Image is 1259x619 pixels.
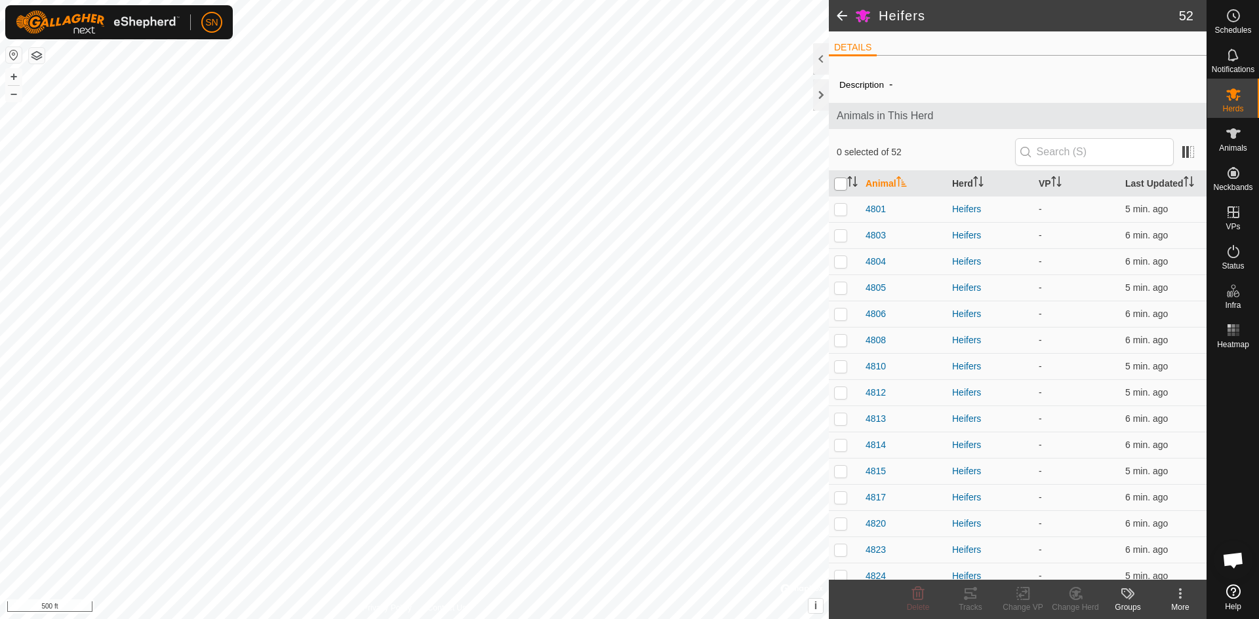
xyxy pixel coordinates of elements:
[866,307,886,321] span: 4806
[1225,301,1241,309] span: Infra
[1102,601,1154,613] div: Groups
[814,600,817,611] span: i
[1039,492,1042,502] app-display-virtual-paddock-transition: -
[952,333,1028,347] div: Heifers
[896,178,907,189] p-sorticon: Activate to sort
[1154,601,1207,613] div: More
[866,412,886,426] span: 4813
[1217,341,1249,348] span: Heatmap
[1039,466,1042,476] app-display-virtual-paddock-transition: -
[847,178,858,189] p-sorticon: Activate to sort
[1219,144,1247,152] span: Animals
[1049,601,1102,613] div: Change Herd
[1213,183,1252,191] span: Neckbands
[952,491,1028,504] div: Heifers
[1179,6,1193,26] span: 52
[363,602,412,614] a: Privacy Policy
[952,229,1028,242] div: Heifers
[6,69,22,84] button: +
[866,202,886,216] span: 4801
[1051,178,1062,189] p-sorticon: Activate to sort
[839,80,884,90] label: Description
[952,464,1028,478] div: Heifers
[866,255,886,269] span: 4804
[1039,413,1042,424] app-display-virtual-paddock-transition: -
[1039,440,1042,450] app-display-virtual-paddock-transition: -
[866,438,886,452] span: 4814
[866,517,886,531] span: 4820
[907,603,930,612] span: Delete
[1184,178,1194,189] p-sorticon: Activate to sort
[1039,204,1042,214] app-display-virtual-paddock-transition: -
[29,48,45,64] button: Map Layers
[1125,256,1168,267] span: Sep 29, 2025, 8:03 AM
[829,41,877,56] li: DETAILS
[1039,361,1042,371] app-display-virtual-paddock-transition: -
[952,412,1028,426] div: Heifers
[1125,544,1168,555] span: Sep 29, 2025, 8:03 AM
[952,307,1028,321] div: Heifers
[952,281,1028,295] div: Heifers
[205,16,218,29] span: SN
[1039,230,1042,240] app-display-virtual-paddock-transition: -
[973,178,984,189] p-sorticon: Activate to sort
[1125,361,1168,371] span: Sep 29, 2025, 8:04 AM
[1125,440,1168,450] span: Sep 29, 2025, 8:03 AM
[1214,26,1251,34] span: Schedules
[866,543,886,557] span: 4823
[1039,387,1042,398] app-display-virtual-paddock-transition: -
[1125,492,1168,502] span: Sep 29, 2025, 8:03 AM
[944,601,997,613] div: Tracks
[1222,105,1243,113] span: Herds
[1125,282,1168,293] span: Sep 29, 2025, 8:03 AM
[1125,518,1168,529] span: Sep 29, 2025, 8:03 AM
[952,517,1028,531] div: Heifers
[6,47,22,63] button: Reset Map
[1222,262,1244,270] span: Status
[1212,66,1254,73] span: Notifications
[1214,540,1253,580] div: Open chat
[1033,171,1120,197] th: VP
[997,601,1049,613] div: Change VP
[952,438,1028,452] div: Heifers
[1039,256,1042,267] app-display-virtual-paddock-transition: -
[1125,466,1168,476] span: Sep 29, 2025, 8:03 AM
[428,602,466,614] a: Contact Us
[16,10,180,34] img: Gallagher Logo
[866,491,886,504] span: 4817
[884,73,898,95] span: -
[1125,387,1168,398] span: Sep 29, 2025, 8:03 AM
[866,360,886,373] span: 4810
[1207,579,1259,616] a: Help
[1039,518,1042,529] app-display-virtual-paddock-transition: -
[1015,138,1174,166] input: Search (S)
[1125,413,1168,424] span: Sep 29, 2025, 8:03 AM
[1039,544,1042,555] app-display-virtual-paddock-transition: -
[1225,603,1241,610] span: Help
[1125,335,1168,345] span: Sep 29, 2025, 8:03 AM
[952,543,1028,557] div: Heifers
[837,145,1015,159] span: 0 selected of 52
[1125,571,1168,581] span: Sep 29, 2025, 8:04 AM
[952,255,1028,269] div: Heifers
[866,569,886,583] span: 4824
[809,599,823,613] button: i
[866,386,886,400] span: 4812
[1039,571,1042,581] app-display-virtual-paddock-transition: -
[860,171,947,197] th: Animal
[1039,309,1042,319] app-display-virtual-paddock-transition: -
[866,281,886,295] span: 4805
[866,229,886,242] span: 4803
[1039,282,1042,293] app-display-virtual-paddock-transition: -
[837,108,1199,124] span: Animals in This Herd
[952,569,1028,583] div: Heifers
[879,8,1179,24] h2: Heifers
[6,86,22,102] button: –
[1120,171,1207,197] th: Last Updated
[952,360,1028,373] div: Heifers
[952,202,1028,216] div: Heifers
[952,386,1028,400] div: Heifers
[1125,309,1168,319] span: Sep 29, 2025, 8:03 AM
[1226,223,1240,231] span: VPs
[947,171,1033,197] th: Herd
